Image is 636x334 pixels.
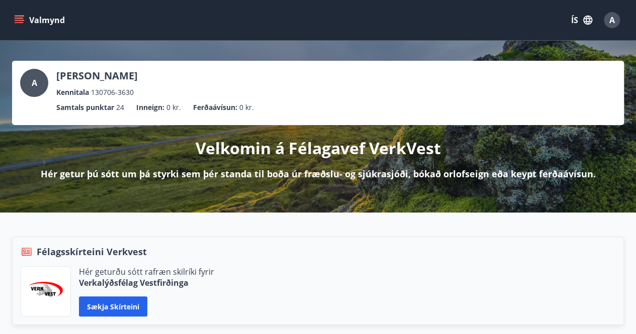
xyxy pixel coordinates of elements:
p: Velkomin á Félagavef VerkVest [196,137,441,159]
button: Sækja skírteini [79,296,147,316]
span: 0 kr. [166,102,181,113]
span: A [609,15,615,26]
p: Verkalýðsfélag Vestfirðinga [79,277,214,288]
button: menu [12,11,69,29]
span: 0 kr. [239,102,254,113]
button: A [600,8,624,32]
p: Hér getur þú sótt um þá styrki sem þér standa til boða úr fræðslu- og sjúkrasjóði, bókað orlofsei... [41,167,596,180]
span: A [32,77,37,88]
p: Inneign : [136,102,164,113]
p: Samtals punktar [56,102,114,113]
p: Hér geturðu sótt rafræn skilríki fyrir [79,266,214,277]
p: [PERSON_NAME] [56,69,138,83]
p: Kennitala [56,87,89,98]
img: jihgzMk4dcgjRAW2aMgpbAqQEG7LZi0j9dOLAUvz.png [29,282,63,301]
span: 24 [116,102,124,113]
span: 130706-3630 [91,87,134,98]
p: Ferðaávísun : [193,102,237,113]
span: Félagsskírteini Verkvest [37,245,147,258]
button: ÍS [566,11,598,29]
